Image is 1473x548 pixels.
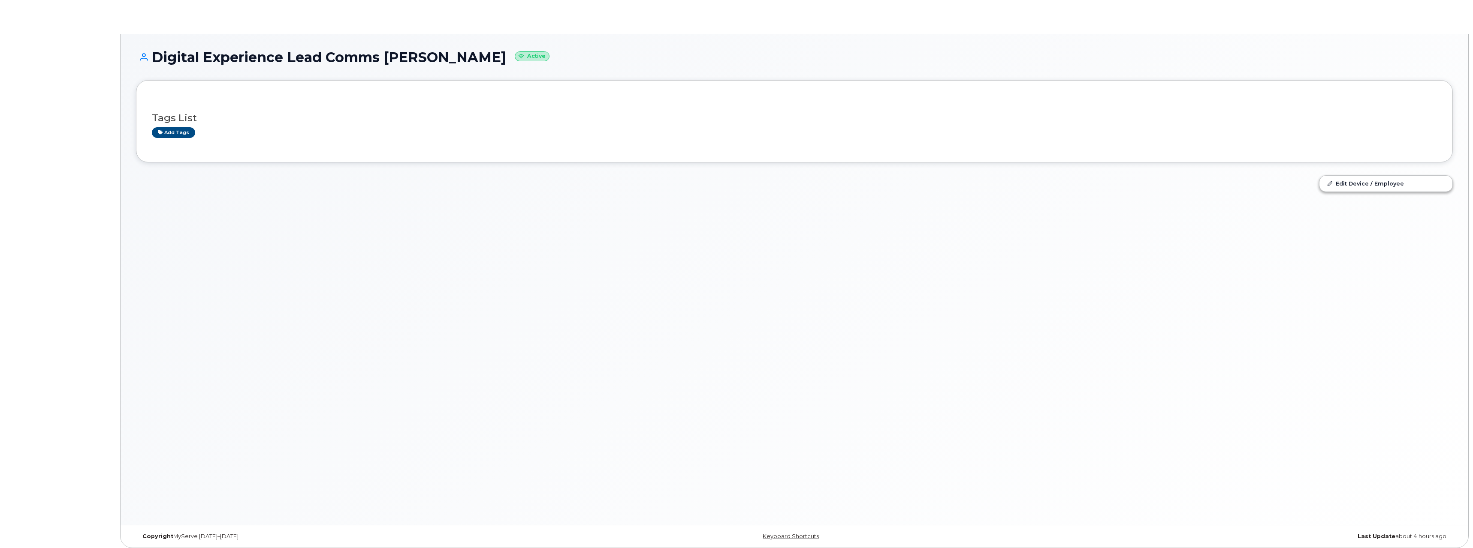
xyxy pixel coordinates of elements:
a: Keyboard Shortcuts [763,533,819,539]
strong: Last Update [1358,533,1395,539]
h3: Tags List [152,113,1437,123]
small: Active [515,51,549,61]
h1: Digital Experience Lead Comms [PERSON_NAME] [136,50,1453,65]
a: Edit Device / Employee [1319,176,1452,191]
div: about 4 hours ago [1014,533,1453,540]
strong: Copyright [142,533,173,539]
div: MyServe [DATE]–[DATE] [136,533,575,540]
a: Add tags [152,127,195,138]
